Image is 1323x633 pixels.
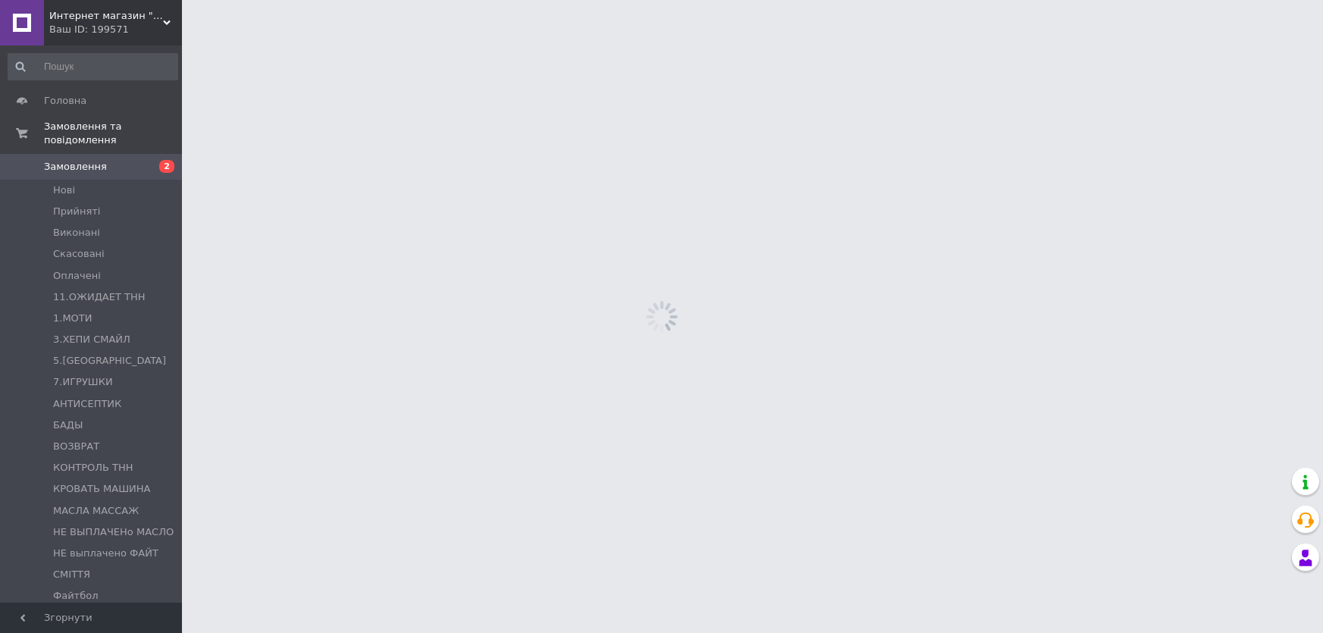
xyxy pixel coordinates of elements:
[53,290,145,304] span: 11.ОЖИДАЕТ ТНН
[53,418,83,432] span: БАДЫ
[53,312,92,325] span: 1.МОТИ
[53,375,113,389] span: 7.ИГРУШКИ
[53,333,130,346] span: 3.ХЕПИ СМАЙЛ
[49,23,182,36] div: Ваш ID: 199571
[53,183,75,197] span: Нові
[53,482,151,496] span: КРОВАТЬ МАШИНА
[53,525,174,539] span: НЕ ВЫПЛАЧЕНо МАСЛО
[53,354,166,368] span: 5.[GEOGRAPHIC_DATA]
[53,269,101,283] span: Оплачені
[53,547,158,560] span: НЕ выплачено ФАЙТ
[44,160,107,174] span: Замовлення
[49,9,163,23] span: Интернет магазин " Боби "
[53,461,133,475] span: КОНТРОЛЬ ТНН
[53,440,99,453] span: ВОЗВРАТ
[44,120,182,147] span: Замовлення та повідомлення
[53,397,121,411] span: АНТИСЕПТИК
[159,160,174,173] span: 2
[44,94,86,108] span: Головна
[53,226,100,240] span: Виконані
[53,589,98,603] span: Файтбол
[53,568,90,581] span: СМІТТЯ
[53,504,139,518] span: МАСЛА МАССАЖ
[53,247,105,261] span: Скасовані
[8,53,178,80] input: Пошук
[53,205,100,218] span: Прийняті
